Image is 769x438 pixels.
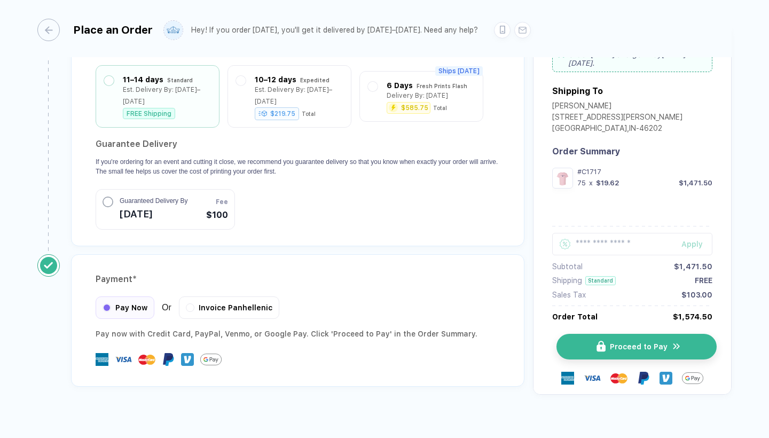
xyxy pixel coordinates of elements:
[115,351,132,368] img: visa
[123,84,211,107] div: Est. Delivery By: [DATE]–[DATE]
[552,124,682,135] div: [GEOGRAPHIC_DATA] , IN - 46202
[162,353,175,366] img: Paypal
[681,240,712,248] div: Apply
[585,276,616,285] div: Standard
[123,108,175,119] div: FREE Shipping
[552,45,712,72] div: Order [DATE] and get it by [DATE]–[DATE] .
[96,327,500,340] div: Pay now with Credit Card, PayPal , Venmo , or Google Pay. Click 'Proceed to Pay' in the Order Sum...
[596,179,619,187] div: $19.62
[577,179,586,187] div: 75
[255,107,299,120] div: $219.75
[610,342,668,351] span: Proceed to Pay
[695,277,712,285] div: FREE
[681,291,712,299] div: $103.00
[552,277,582,285] div: Shipping
[236,74,343,119] div: 10–12 days ExpeditedEst. Delivery By: [DATE]–[DATE]$219.75Total
[96,271,500,288] div: Payment
[552,86,603,96] div: Shipping To
[672,342,681,352] img: icon
[387,80,413,91] div: 6 Days
[216,197,228,207] span: Fee
[552,146,712,157] div: Order Summary
[433,105,447,111] div: Total
[417,80,467,92] div: Fresh Prints Flash
[96,296,279,319] div: Or
[179,296,279,319] div: Invoice Panhellenic
[368,80,475,113] div: 6 Days Fresh Prints FlashDelivery By: [DATE]$585.75Total
[96,353,108,366] img: express
[199,303,272,312] span: Invoice Panhellenic
[682,367,703,389] img: GPay
[435,66,483,76] span: Ships [DATE]
[673,312,712,321] div: $1,574.50
[200,349,222,370] img: GPay
[584,370,601,387] img: visa
[181,353,194,366] img: Venmo
[387,90,448,101] div: Delivery By: [DATE]
[588,179,594,187] div: x
[167,74,193,86] div: Standard
[556,334,717,359] button: iconProceed to Payicon
[552,312,598,321] div: Order Total
[164,21,183,40] img: user profile
[123,74,163,85] div: 11–14 days
[679,179,712,187] div: $1,471.50
[302,111,316,117] div: Total
[300,74,329,86] div: Expedited
[552,291,586,299] div: Sales Tax
[96,157,500,176] p: If you're ordering for an event and cutting it close, we recommend you guarantee delivery so that...
[660,372,672,385] img: Venmo
[104,74,211,119] div: 11–14 days StandardEst. Delivery By: [DATE]–[DATE]FREE Shipping
[96,189,235,230] button: Guaranteed Delivery By[DATE]Fee$100
[120,206,187,223] span: [DATE]
[637,372,650,385] img: Paypal
[561,372,574,385] img: express
[610,370,627,387] img: master-card
[552,101,682,113] div: [PERSON_NAME]
[552,262,583,271] div: Subtotal
[255,74,296,85] div: 10–12 days
[138,351,155,368] img: master-card
[555,170,570,186] img: da94279e-2ac2-4a4c-9dcd-06a52d4f654b_nt_front_1757276398146.jpg
[73,24,153,36] div: Place an Order
[674,262,712,271] div: $1,471.50
[577,168,712,176] div: #C1717
[668,233,712,255] button: Apply
[96,136,500,153] h2: Guarantee Delivery
[191,26,478,35] div: Hey! If you order [DATE], you'll get it delivered by [DATE]–[DATE]. Need any help?
[597,341,606,353] img: icon
[552,113,682,124] div: [STREET_ADDRESS][PERSON_NAME]
[401,105,428,111] div: $585.75
[115,303,147,312] span: Pay Now
[96,296,154,319] div: Pay Now
[206,209,228,222] span: $100
[255,84,343,107] div: Est. Delivery By: [DATE]–[DATE]
[120,196,187,206] span: Guaranteed Delivery By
